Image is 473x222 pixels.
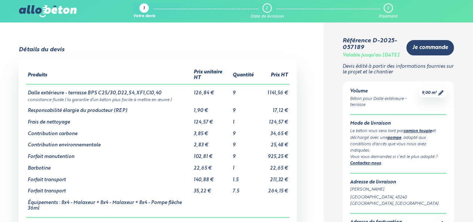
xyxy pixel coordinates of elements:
[412,45,448,51] span: Je commande
[343,37,401,51] div: Référence D-2025-057189
[406,40,454,55] a: Je commande
[343,64,454,75] p: Devis édité à partir des informations fournies sur le projet et le chantier
[231,171,255,183] td: 1.5
[350,186,447,193] div: [PERSON_NAME]
[231,67,255,84] th: Quantité
[251,3,284,19] a: 2 Date de livraison
[255,114,289,125] td: 124,57 €
[26,102,192,114] td: Responsabilité élargie du producteur (REP)
[255,148,289,160] td: 925,25 €
[192,171,231,183] td: 140,88 €
[255,84,289,96] td: 1 141,56 €
[231,183,255,194] td: 7.5
[26,114,192,125] td: Frais de nettoyage
[255,183,289,194] td: 264,15 €
[255,171,289,183] td: 211,32 €
[26,183,192,194] td: Forfait transport
[350,180,447,185] div: Adresse de livraison
[350,96,419,109] div: Béton pour Dalle extérieure - terrasse
[26,148,192,160] td: Forfait manutention
[350,161,381,165] a: Contactez-nous
[251,14,284,19] div: Date de livraison
[192,148,231,160] td: 102,81 €
[192,137,231,148] td: 2,83 €
[231,160,255,171] td: 1
[26,125,192,137] td: Contribution carbone
[379,14,397,19] div: Paiement
[192,160,231,171] td: 22,65 €
[231,114,255,125] td: 1
[343,53,399,58] div: Valable jusqu'au [DATE]
[379,3,397,19] a: 3 Paiement
[255,160,289,171] td: 22,65 €
[350,194,447,207] div: [GEOGRAPHIC_DATA], 45240 [GEOGRAPHIC_DATA], [GEOGRAPHIC_DATA]
[192,67,231,84] th: Prix unitaire HT
[350,154,447,167] div: Vous vous demandez si c’est le plus adapté ? .
[231,125,255,137] td: 9
[26,194,192,218] td: Équipements : 8x4 - Malaxeur + 8x4 - Malaxeur + 8x4 - Pompe flèche 36ml
[255,67,289,84] th: Prix HT
[133,3,155,19] a: 1 Votre devis
[26,171,192,183] td: Forfait transport
[350,89,419,94] div: Volume
[133,14,155,19] div: Votre devis
[255,102,289,114] td: 17,12 €
[255,137,289,148] td: 25,48 €
[192,102,231,114] td: 1,90 €
[387,6,389,11] div: 3
[143,6,145,11] div: 1
[231,137,255,148] td: 9
[387,136,401,140] a: pompe
[231,84,255,96] td: 9
[26,84,192,96] td: Dalle extérieure - terrasse BPS C25/30,D22,S4,XF1,Cl0,40
[26,137,192,148] td: Contribution environnementale
[19,5,77,17] img: allobéton
[403,129,432,133] a: camion toupie
[350,121,447,127] div: Mode de livraison
[350,128,447,154] div: Le béton vous sera livré par et déchargé avec une , adapté aux conditions d'accès que vous nous a...
[26,67,192,84] th: Produits
[231,102,255,114] td: 9
[265,6,268,11] div: 2
[406,193,465,214] iframe: Help widget launcher
[26,96,289,103] td: consistance fluide ( la garantie d’un béton plus facile à mettre en œuvre )
[192,84,231,96] td: 126,84 €
[231,148,255,160] td: 9
[255,125,289,137] td: 34,65 €
[26,160,192,171] td: Barbotine
[192,183,231,194] td: 35,22 €
[192,125,231,137] td: 3,85 €
[192,114,231,125] td: 124,57 €
[19,46,64,53] div: Détails du devis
